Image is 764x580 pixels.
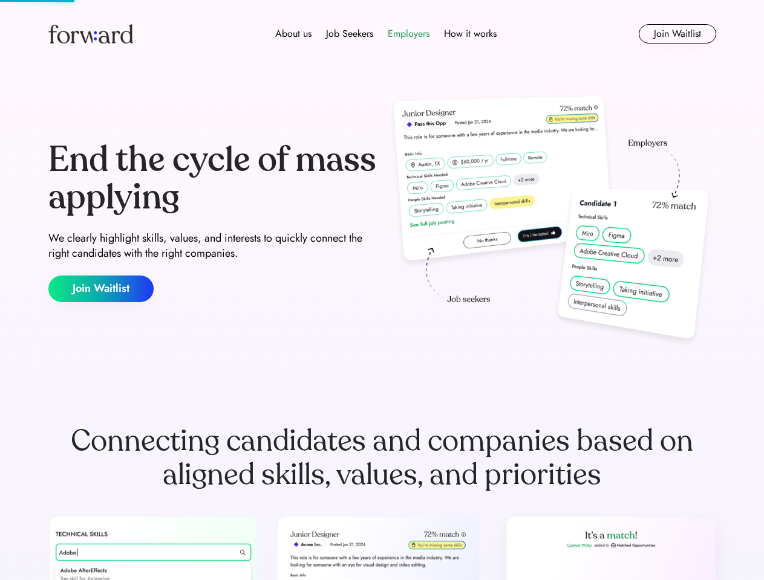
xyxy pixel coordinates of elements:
[444,27,497,41] div: How it works
[48,24,133,43] img: Forward logo
[639,24,716,43] button: Join Waitlist
[48,141,377,216] div: End the cycle of mass applying
[388,27,429,41] div: Employers
[48,231,377,261] div: We clearly highlight skills, values, and interests to quickly connect the right candidates with t...
[387,92,716,352] img: hero-image.png
[326,27,373,41] div: Job Seekers
[48,424,716,492] div: Connecting candidates and companies based on aligned skills, values, and priorities
[48,275,154,302] button: Join Waitlist
[275,27,312,41] div: About us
